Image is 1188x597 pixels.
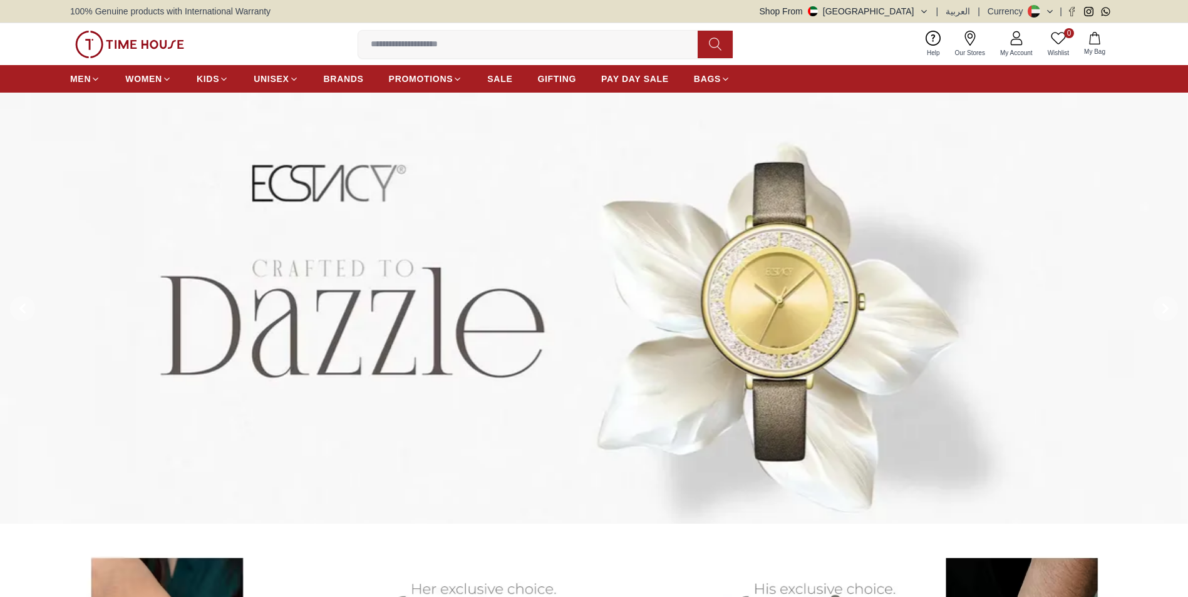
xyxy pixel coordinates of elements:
[324,73,364,85] span: BRANDS
[948,28,993,60] a: Our Stores
[1060,5,1062,18] span: |
[919,28,948,60] a: Help
[1077,29,1113,59] button: My Bag
[1084,7,1093,16] a: Instagram
[70,5,271,18] span: 100% Genuine products with International Warranty
[254,73,289,85] span: UNISEX
[760,5,929,18] button: Shop From[GEOGRAPHIC_DATA]
[601,68,669,90] a: PAY DAY SALE
[75,31,184,58] img: ...
[694,68,730,90] a: BAGS
[978,5,980,18] span: |
[537,68,576,90] a: GIFTING
[601,73,669,85] span: PAY DAY SALE
[922,48,945,58] span: Help
[946,5,970,18] button: العربية
[254,68,298,90] a: UNISEX
[197,68,229,90] a: KIDS
[197,73,219,85] span: KIDS
[1064,28,1074,38] span: 0
[1079,47,1110,56] span: My Bag
[125,73,162,85] span: WOMEN
[70,68,100,90] a: MEN
[70,73,91,85] span: MEN
[487,73,512,85] span: SALE
[324,68,364,90] a: BRANDS
[936,5,939,18] span: |
[694,73,721,85] span: BAGS
[1067,7,1077,16] a: Facebook
[1043,48,1074,58] span: Wishlist
[125,68,172,90] a: WOMEN
[808,6,818,16] img: United Arab Emirates
[389,73,453,85] span: PROMOTIONS
[389,68,463,90] a: PROMOTIONS
[1101,7,1110,16] a: Whatsapp
[537,73,576,85] span: GIFTING
[995,48,1038,58] span: My Account
[988,5,1028,18] div: Currency
[487,68,512,90] a: SALE
[950,48,990,58] span: Our Stores
[1040,28,1077,60] a: 0Wishlist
